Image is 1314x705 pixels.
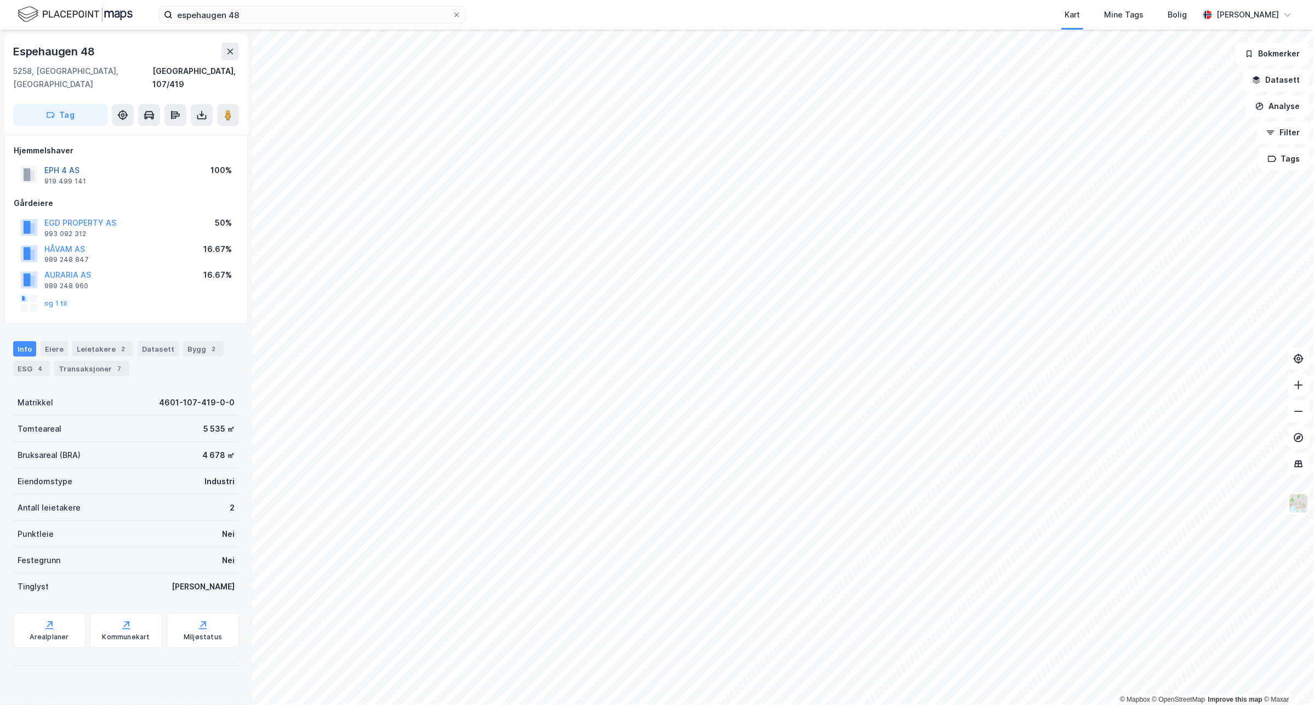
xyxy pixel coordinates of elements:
[172,580,235,593] div: [PERSON_NAME]
[1152,696,1205,703] a: OpenStreetMap
[18,449,81,462] div: Bruksareal (BRA)
[18,554,60,567] div: Festegrunn
[211,164,232,177] div: 100%
[1259,148,1310,170] button: Tags
[1168,8,1187,21] div: Bolig
[203,268,232,282] div: 16.67%
[13,361,50,376] div: ESG
[13,43,96,60] div: Espehaugen 48
[1288,493,1309,514] img: Z
[18,475,72,488] div: Eiendomstype
[13,104,107,126] button: Tag
[1236,43,1310,65] button: Bokmerker
[138,341,179,357] div: Datasett
[1257,122,1310,144] button: Filter
[114,363,125,374] div: 7
[204,475,235,488] div: Industri
[18,580,49,593] div: Tinglyst
[44,282,88,290] div: 989 248 960
[35,363,45,374] div: 4
[44,230,86,238] div: 993 092 312
[13,65,152,91] div: 5258, [GEOGRAPHIC_DATA], [GEOGRAPHIC_DATA]
[14,144,238,157] div: Hjemmelshaver
[30,633,69,641] div: Arealplaner
[173,7,452,23] input: Søk på adresse, matrikkel, gårdeiere, leietakere eller personer
[203,422,235,435] div: 5 535 ㎡
[18,5,133,24] img: logo.f888ab2527a4732fd821a326f86c7f29.svg
[202,449,235,462] div: 4 678 ㎡
[183,341,224,357] div: Bygg
[222,528,235,541] div: Nei
[215,216,232,230] div: 50%
[1216,8,1279,21] div: [PERSON_NAME]
[184,633,222,641] div: Miljøstatus
[14,197,238,210] div: Gårdeiere
[1243,69,1310,91] button: Datasett
[230,501,235,514] div: 2
[18,501,81,514] div: Antall leietakere
[44,177,86,186] div: 919 499 141
[1120,696,1150,703] a: Mapbox
[159,396,235,409] div: 4601-107-419-0-0
[102,633,150,641] div: Kommunekart
[1259,652,1314,705] iframe: Chat Widget
[72,341,133,357] div: Leietakere
[18,528,54,541] div: Punktleie
[203,243,232,256] div: 16.67%
[118,343,129,354] div: 2
[41,341,68,357] div: Eiere
[1208,696,1262,703] a: Improve this map
[1065,8,1080,21] div: Kart
[208,343,219,354] div: 2
[152,65,239,91] div: [GEOGRAPHIC_DATA], 107/419
[18,396,53,409] div: Matrikkel
[1246,95,1310,117] button: Analyse
[18,422,61,435] div: Tomteareal
[1104,8,1144,21] div: Mine Tags
[13,341,36,357] div: Info
[222,554,235,567] div: Nei
[44,255,89,264] div: 989 248 847
[54,361,129,376] div: Transaksjoner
